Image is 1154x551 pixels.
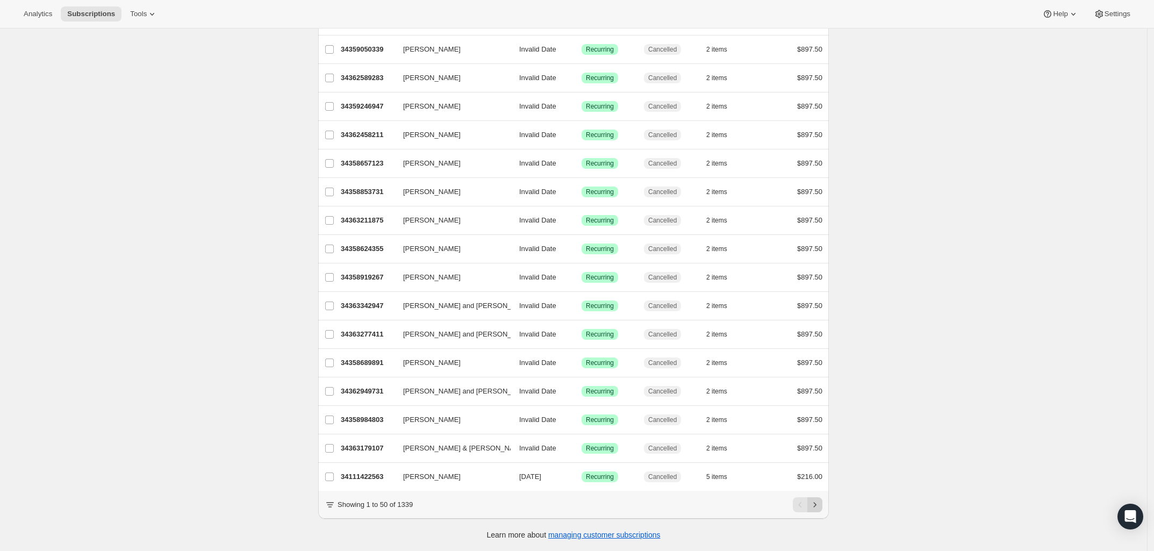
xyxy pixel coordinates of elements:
[341,384,822,399] div: 34362949731[PERSON_NAME] and [PERSON_NAME]Invalid DateSuccessRecurringCancelled2 items$897.50
[706,273,727,282] span: 2 items
[648,444,677,453] span: Cancelled
[706,213,739,228] button: 2 items
[341,441,822,456] div: 34363179107[PERSON_NAME] & [PERSON_NAME]Invalid DateSuccessRecurringCancelled2 items$897.50
[648,45,677,54] span: Cancelled
[397,440,504,457] button: [PERSON_NAME] & [PERSON_NAME]
[706,384,739,399] button: 2 items
[519,359,556,367] span: Invalid Date
[706,355,739,370] button: 2 items
[797,216,822,224] span: $897.50
[706,298,739,313] button: 2 items
[519,74,556,82] span: Invalid Date
[397,41,504,58] button: [PERSON_NAME]
[519,444,556,452] span: Invalid Date
[706,127,739,142] button: 2 items
[793,497,822,512] nav: Pagination
[648,359,677,367] span: Cancelled
[797,45,822,53] span: $897.50
[586,273,614,282] span: Recurring
[519,188,556,196] span: Invalid Date
[586,359,614,367] span: Recurring
[648,416,677,424] span: Cancelled
[797,330,822,338] span: $897.50
[797,245,822,253] span: $897.50
[797,131,822,139] span: $897.50
[403,443,527,454] span: [PERSON_NAME] & [PERSON_NAME]
[586,74,614,82] span: Recurring
[519,45,556,53] span: Invalid Date
[341,329,395,340] p: 34363277411
[706,245,727,253] span: 2 items
[586,131,614,139] span: Recurring
[397,126,504,144] button: [PERSON_NAME]
[341,272,395,283] p: 34358919267
[706,241,739,256] button: 2 items
[403,244,461,254] span: [PERSON_NAME]
[807,497,822,512] button: Next
[797,302,822,310] span: $897.50
[1053,10,1067,18] span: Help
[586,473,614,481] span: Recurring
[586,302,614,310] span: Recurring
[403,73,461,83] span: [PERSON_NAME]
[519,245,556,253] span: Invalid Date
[61,6,121,22] button: Subscriptions
[341,187,395,197] p: 34358853731
[397,98,504,115] button: [PERSON_NAME]
[338,499,413,510] p: Showing 1 to 50 of 1339
[341,130,395,140] p: 34362458211
[519,416,556,424] span: Invalid Date
[341,213,822,228] div: 34363211875[PERSON_NAME]Invalid DateSuccessRecurringCancelled2 items$897.50
[519,159,556,167] span: Invalid Date
[519,273,556,281] span: Invalid Date
[797,359,822,367] span: $897.50
[341,44,395,55] p: 34359050339
[706,156,739,171] button: 2 items
[797,74,822,82] span: $897.50
[341,70,822,85] div: 34362589283[PERSON_NAME]Invalid DateSuccessRecurringCancelled2 items$897.50
[586,159,614,168] span: Recurring
[706,74,727,82] span: 2 items
[519,131,556,139] span: Invalid Date
[341,99,822,114] div: 34359246947[PERSON_NAME]Invalid DateSuccessRecurringCancelled2 items$897.50
[341,73,395,83] p: 34362589283
[706,469,739,484] button: 5 items
[341,241,822,256] div: 34358624355[PERSON_NAME]Invalid DateSuccessRecurringCancelled2 items$897.50
[341,414,395,425] p: 34358984803
[397,383,504,400] button: [PERSON_NAME] and [PERSON_NAME]
[24,10,52,18] span: Analytics
[397,468,504,485] button: [PERSON_NAME]
[341,156,822,171] div: 34358657123[PERSON_NAME]Invalid DateSuccessRecurringCancelled2 items$897.50
[341,357,395,368] p: 34358689891
[341,42,822,57] div: 34359050339[PERSON_NAME]Invalid DateSuccessRecurringCancelled2 items$897.50
[648,473,677,481] span: Cancelled
[586,45,614,54] span: Recurring
[706,216,727,225] span: 2 items
[519,302,556,310] span: Invalid Date
[1087,6,1137,22] button: Settings
[341,101,395,112] p: 34359246947
[706,302,727,310] span: 2 items
[341,300,395,311] p: 34363342947
[648,330,677,339] span: Cancelled
[397,183,504,201] button: [PERSON_NAME]
[403,272,461,283] span: [PERSON_NAME]
[586,444,614,453] span: Recurring
[403,215,461,226] span: [PERSON_NAME]
[403,44,461,55] span: [PERSON_NAME]
[341,327,822,342] div: 34363277411[PERSON_NAME] and [PERSON_NAME]Invalid DateSuccessRecurringCancelled2 items$897.50
[519,387,556,395] span: Invalid Date
[1117,504,1143,529] div: Open Intercom Messenger
[706,70,739,85] button: 2 items
[341,215,395,226] p: 34363211875
[341,298,822,313] div: 34363342947[PERSON_NAME] and [PERSON_NAME]/[PERSON_NAME]Invalid DateSuccessRecurringCancelled2 it...
[706,387,727,396] span: 2 items
[648,273,677,282] span: Cancelled
[124,6,164,22] button: Tools
[487,529,661,540] p: Learn more about
[341,412,822,427] div: 34358984803[PERSON_NAME]Invalid DateSuccessRecurringCancelled2 items$897.50
[648,159,677,168] span: Cancelled
[797,473,822,481] span: $216.00
[341,270,822,285] div: 34358919267[PERSON_NAME]Invalid DateSuccessRecurringCancelled2 items$897.50
[403,187,461,197] span: [PERSON_NAME]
